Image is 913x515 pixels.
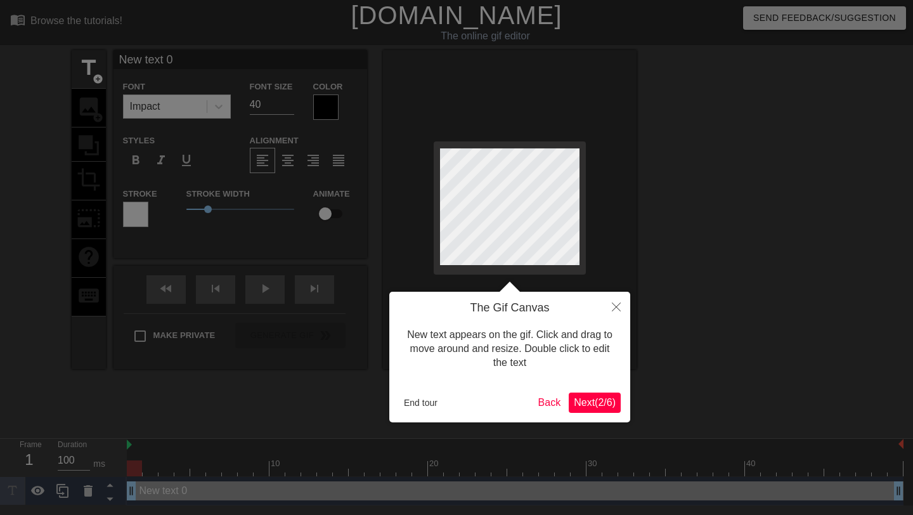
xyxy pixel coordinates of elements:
button: Next [569,393,621,413]
div: New text appears on the gif. Click and drag to move around and resize. Double click to edit the text [399,315,621,383]
button: End tour [399,393,443,412]
button: Back [533,393,566,413]
button: Close [602,292,630,321]
h4: The Gif Canvas [399,301,621,315]
span: Next ( 2 / 6 ) [574,397,616,408]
